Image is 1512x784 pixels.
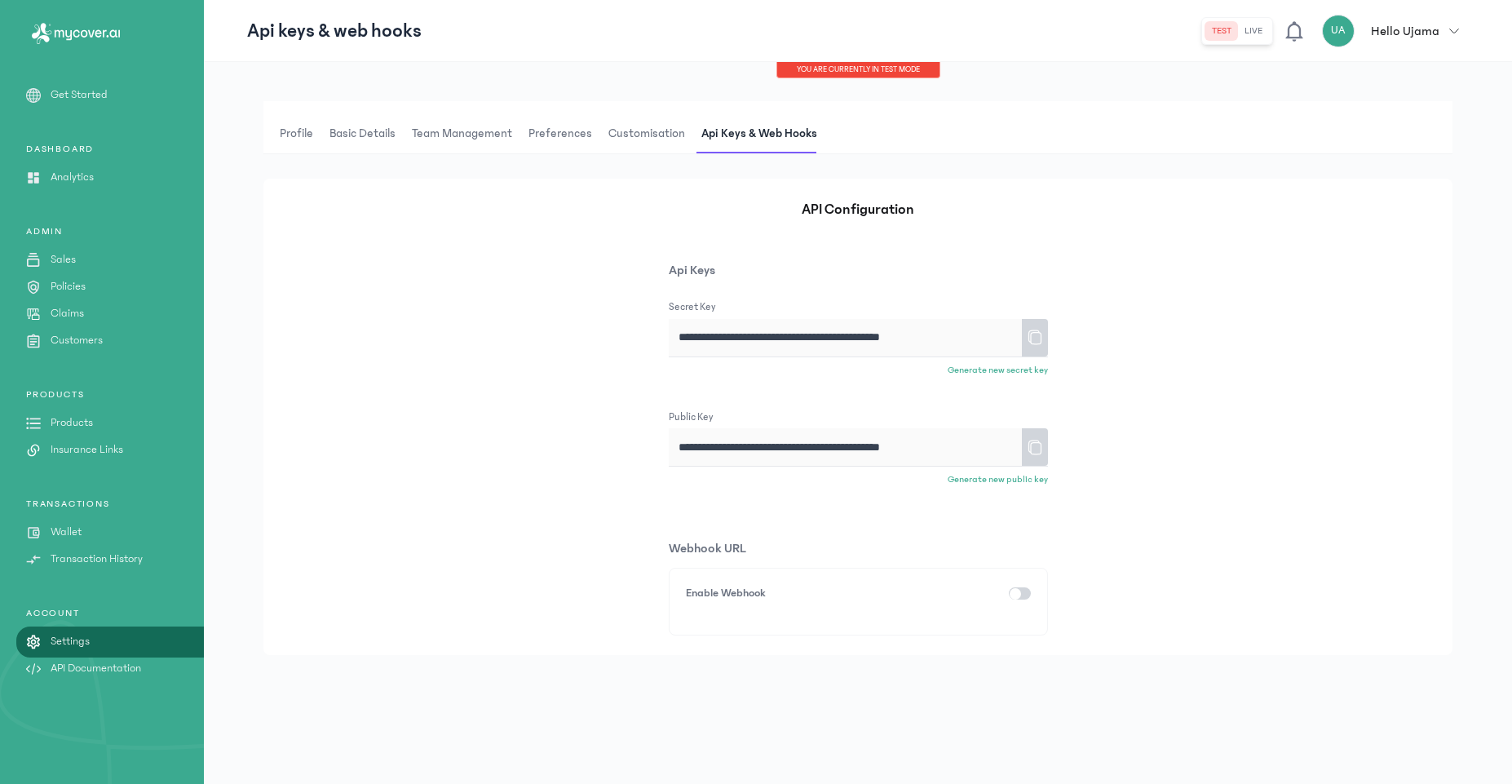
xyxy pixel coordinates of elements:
button: Team Management [409,114,525,153]
p: Enable Webhook [686,585,766,602]
p: Get Started [51,86,108,104]
button: test [1205,21,1238,41]
span: Customisation [605,114,688,153]
p: Api keys & web hooks [247,18,422,44]
p: Sales [51,251,76,268]
p: Wallet [51,524,82,541]
p: API Documentation [51,660,141,677]
div: You are currently in TEST MODE [776,62,940,78]
button: Preferences [525,114,605,153]
p: Products [51,414,93,432]
span: Api Keys & Web hooks [698,114,820,153]
p: Transaction History [51,551,143,568]
label: Public Key [669,410,714,426]
p: Customers [51,332,103,349]
p: Webhook URL [669,538,1048,558]
p: Insurance Links [51,441,123,458]
span: Preferences [525,114,595,153]
p: Api Keys [669,260,1048,280]
p: API Configuration [669,198,1048,221]
div: UA [1322,15,1355,47]
label: Secret Key [669,299,716,316]
span: Profile [276,114,316,153]
button: UAHello Ujama [1322,15,1469,47]
button: Basic details [326,114,409,153]
button: Profile [276,114,326,153]
p: Settings [51,633,90,650]
button: live [1238,21,1269,41]
p: Hello Ujama [1371,21,1439,41]
button: Api Keys & Web hooks [698,114,830,153]
button: Customisation [605,114,698,153]
p: Policies [51,278,86,295]
p: Claims [51,305,84,322]
p: Generate new public key [948,473,1048,486]
p: Analytics [51,169,94,186]
span: Team Management [409,114,515,153]
span: Basic details [326,114,399,153]
p: Generate new secret key [948,364,1048,377]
